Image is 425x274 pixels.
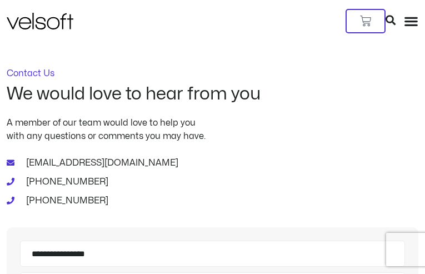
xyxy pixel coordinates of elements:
[284,250,419,274] iframe: chat widget
[7,69,418,78] p: Contact Us
[7,84,418,103] h2: We would love to hear from you
[404,14,418,28] div: Menu Toggle
[7,13,73,29] img: Velsoft Training Materials
[7,156,418,170] a: [EMAIL_ADDRESS][DOMAIN_NAME]
[7,116,418,143] p: A member of our team would love to help you with any questions or comments you may have.
[23,156,178,170] span: [EMAIL_ADDRESS][DOMAIN_NAME]
[23,175,108,188] span: [PHONE_NUMBER]
[23,194,108,207] span: [PHONE_NUMBER]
